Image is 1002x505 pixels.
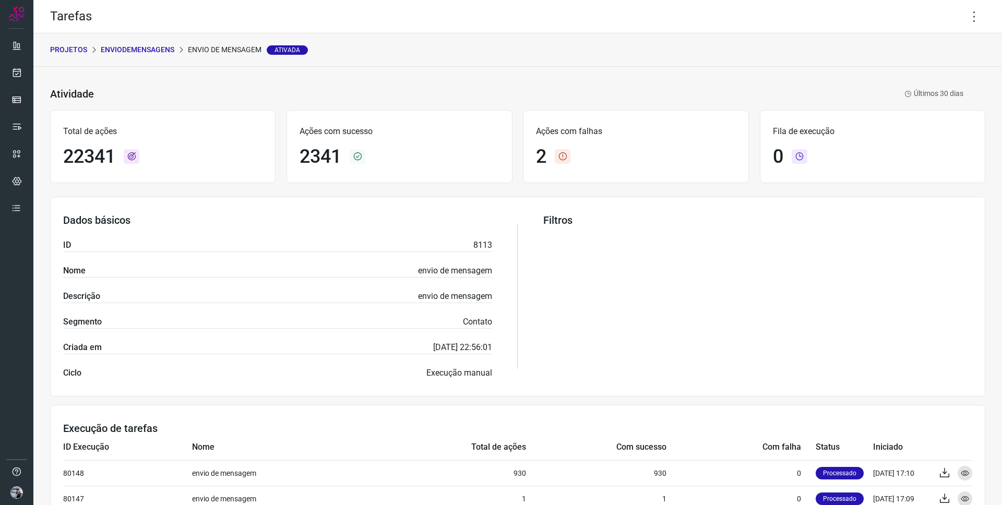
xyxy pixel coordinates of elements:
[50,88,94,100] h3: Atividade
[300,125,499,138] p: Ações com sucesso
[816,467,864,479] p: Processado
[463,316,492,328] p: Contato
[63,264,86,277] label: Nome
[372,460,526,486] td: 930
[473,239,492,251] p: 8113
[816,492,864,505] p: Processado
[63,125,263,138] p: Total de ações
[372,435,526,460] td: Total de ações
[526,435,666,460] td: Com sucesso
[63,146,115,168] h1: 22341
[300,146,341,168] h1: 2341
[666,460,816,486] td: 0
[267,45,308,55] span: Ativada
[536,146,546,168] h1: 2
[543,214,972,226] h3: Filtros
[63,460,192,486] td: 80148
[418,264,492,277] p: envio de mensagem
[433,341,492,354] p: [DATE] 22:56:01
[50,44,87,55] p: PROJETOS
[904,88,963,99] p: Últimos 30 dias
[9,6,25,22] img: Logo
[773,125,972,138] p: Fila de execução
[63,435,192,460] td: ID Execução
[63,341,102,354] label: Criada em
[426,367,492,379] p: Execução manual
[50,9,92,24] h2: Tarefas
[536,125,735,138] p: Ações com falhas
[873,435,931,460] td: Iniciado
[63,290,100,303] label: Descrição
[63,367,81,379] label: Ciclo
[63,422,972,435] h3: Execução de tarefas
[188,44,308,55] p: envio de mensagem
[192,460,372,486] td: envio de mensagem
[816,435,873,460] td: Status
[418,290,492,303] p: envio de mensagem
[63,239,71,251] label: ID
[873,460,931,486] td: [DATE] 17:10
[192,435,372,460] td: Nome
[666,435,816,460] td: Com falha
[63,316,102,328] label: Segmento
[773,146,783,168] h1: 0
[526,460,666,486] td: 930
[63,214,492,226] h3: Dados básicos
[10,486,23,499] img: f6ca308f3af1934245aa32e6ccda0a1e.jpg
[101,44,174,55] p: EnvioDeMensagens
